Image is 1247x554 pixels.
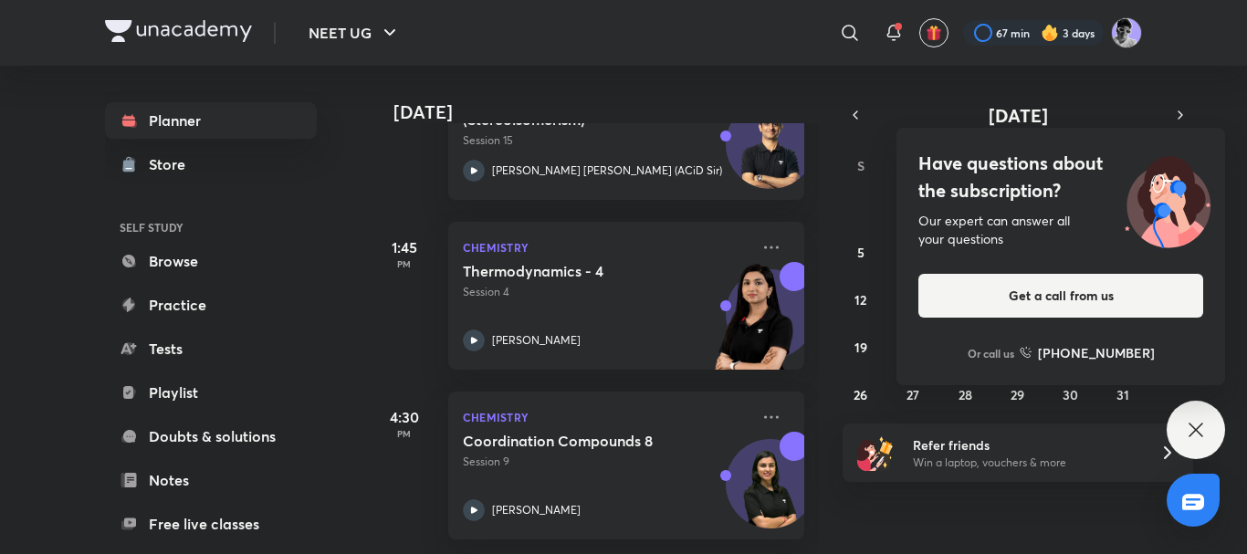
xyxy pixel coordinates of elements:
[492,332,581,349] p: [PERSON_NAME]
[105,20,252,42] img: Company Logo
[463,132,749,149] p: Session 15
[913,455,1137,471] p: Win a laptop, vouchers & more
[1003,380,1032,409] button: October 29, 2025
[1063,386,1078,403] abbr: October 30, 2025
[105,243,317,279] a: Browse
[846,332,875,361] button: October 19, 2025
[846,380,875,409] button: October 26, 2025
[105,506,317,542] a: Free live classes
[105,146,317,183] a: Store
[857,244,865,261] abbr: October 5, 2025
[854,339,867,356] abbr: October 19, 2025
[918,150,1203,204] h4: Have questions about the subscription?
[906,386,919,403] abbr: October 27, 2025
[989,103,1048,128] span: [DATE]
[1111,17,1142,48] img: henil patel
[968,345,1014,361] p: Or call us
[918,212,1203,248] div: Our expert can answer all your questions
[1011,386,1024,403] abbr: October 29, 2025
[368,428,441,439] p: PM
[704,262,804,388] img: unacademy
[727,449,814,537] img: Avatar
[463,284,749,300] p: Session 4
[149,153,196,175] div: Store
[105,462,317,498] a: Notes
[463,262,690,280] h5: Thermodynamics - 4
[951,380,980,409] button: October 28, 2025
[1020,343,1155,362] a: [PHONE_NUMBER]
[846,237,875,267] button: October 5, 2025
[105,418,317,455] a: Doubts & solutions
[368,258,441,269] p: PM
[105,374,317,411] a: Playlist
[1110,150,1225,248] img: ttu_illustration_new.svg
[1038,343,1155,362] h6: [PHONE_NUMBER]
[857,157,865,174] abbr: Sunday
[105,20,252,47] a: Company Logo
[857,434,894,471] img: referral
[918,274,1203,318] button: Get a call from us
[105,330,317,367] a: Tests
[854,386,867,403] abbr: October 26, 2025
[393,101,823,123] h4: [DATE]
[105,287,317,323] a: Practice
[492,502,581,518] p: [PERSON_NAME]
[463,406,749,428] p: Chemistry
[1041,24,1059,42] img: streak
[1055,380,1085,409] button: October 30, 2025
[868,102,1168,128] button: [DATE]
[492,162,722,179] p: [PERSON_NAME] [PERSON_NAME] (ACiD Sir)
[368,236,441,258] h5: 1:45
[105,212,317,243] h6: SELF STUDY
[463,454,749,470] p: Session 9
[727,110,814,197] img: Avatar
[368,406,441,428] h5: 4:30
[854,291,866,308] abbr: October 12, 2025
[1108,380,1137,409] button: October 31, 2025
[463,432,690,450] h5: Coordination Compounds 8
[898,380,927,409] button: October 27, 2025
[463,236,749,258] p: Chemistry
[1116,386,1129,403] abbr: October 31, 2025
[846,285,875,314] button: October 12, 2025
[913,435,1137,455] h6: Refer friends
[298,15,412,51] button: NEET UG
[926,25,942,41] img: avatar
[919,18,948,47] button: avatar
[105,102,317,139] a: Planner
[959,386,972,403] abbr: October 28, 2025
